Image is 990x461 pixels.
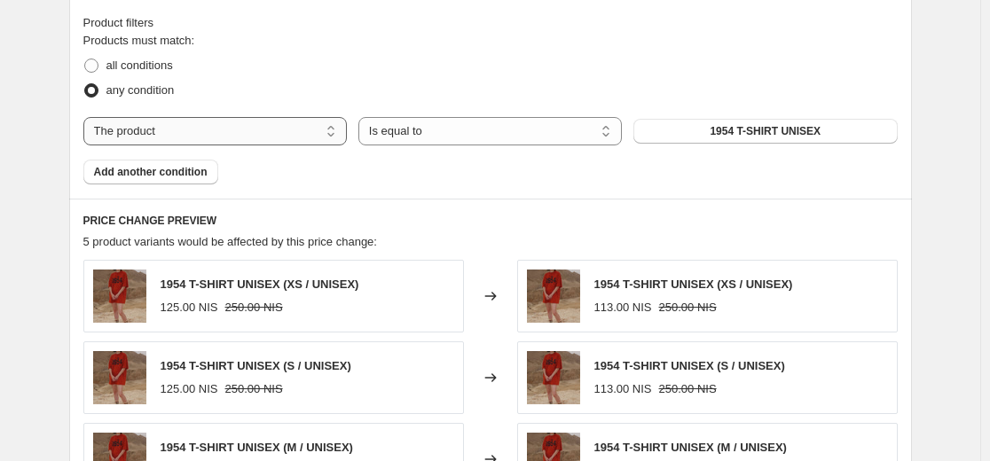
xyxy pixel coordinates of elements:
button: 1954 T-SHIRT UNISEX [633,119,897,144]
span: 113.00 NIS [594,382,652,395]
h6: PRICE CHANGE PREVIEW [83,214,898,228]
span: 125.00 NIS [161,382,218,395]
span: any condition [106,83,175,97]
span: 250.00 NIS [659,382,717,395]
span: 1954 T-SHIRT UNISEX [710,124,821,138]
div: Product filters [83,14,898,32]
span: 1954 T-SHIRT UNISEX (XS / UNISEX) [594,277,793,291]
span: 1954 T-SHIRT UNISEX (XS / UNISEX) [161,277,359,291]
span: 1954 T-SHIRT UNISEX (M / UNISEX) [161,441,353,454]
span: Products must match: [83,34,195,47]
span: 1954 T-SHIRT UNISEX (S / UNISEX) [161,359,351,372]
span: 1954 T-SHIRT UNISEX (S / UNISEX) [594,359,785,372]
span: 113.00 NIS [594,301,652,314]
span: 125.00 NIS [161,301,218,314]
img: DSC09361_1_80x.jpg [527,270,580,323]
span: 250.00 NIS [659,301,717,314]
button: Add another condition [83,160,218,184]
span: all conditions [106,59,173,72]
span: 5 product variants would be affected by this price change: [83,235,377,248]
img: DSC09361_1_80x.jpg [527,351,580,404]
img: DSC09361_1_80x.jpg [93,351,146,404]
span: 250.00 NIS [225,382,283,395]
img: DSC09361_1_80x.jpg [93,270,146,323]
span: 250.00 NIS [225,301,283,314]
span: 1954 T-SHIRT UNISEX (M / UNISEX) [594,441,787,454]
span: Add another condition [94,165,208,179]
